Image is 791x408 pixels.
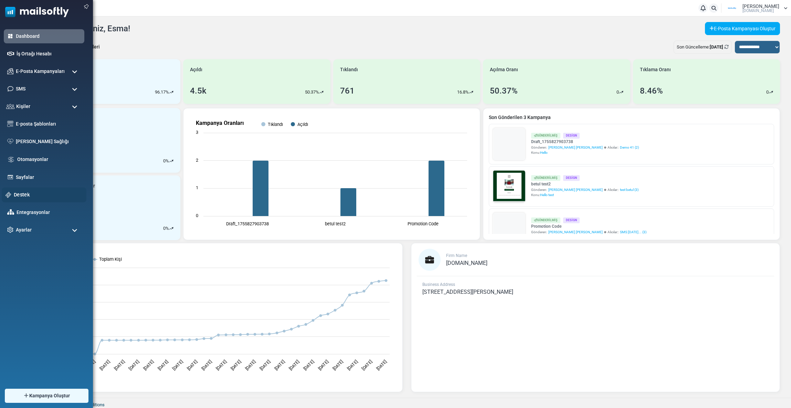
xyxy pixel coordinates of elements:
[16,174,81,181] a: Sayfalar
[446,253,467,258] span: Firm Name
[196,213,198,218] text: 0
[6,192,11,198] img: support-icon.svg
[531,150,639,155] div: Konu:
[16,68,65,75] span: E-Posta Kampanyaları
[268,122,283,127] text: Tıklandı
[201,359,213,371] text: [DATE]
[408,221,439,226] text: Promotion Code
[84,137,154,149] a: Shop Now and Save Big!
[548,229,603,235] span: [PERSON_NAME] [PERSON_NAME]
[305,89,319,96] p: 50.37%
[489,114,774,121] a: Son Gönderilen 3 Kampanya
[6,104,14,109] img: contacts-icon.svg
[36,181,201,187] p: Lorem ipsum dolor sit amet, consectetur adipiscing elit, sed do eiusmod tempor incididunt
[17,209,81,216] a: Entegrasyonlar
[446,260,487,266] span: [DOMAIN_NAME]
[548,187,603,192] span: [PERSON_NAME] [PERSON_NAME]
[531,145,639,150] div: Gönderen: Alıcılar::
[563,175,580,181] div: Design
[14,191,83,198] a: Destek
[620,187,639,192] a: test betul (3)
[531,175,560,181] div: Gönderilmiş
[244,359,257,371] text: [DATE]
[620,145,639,150] a: Demo 41 (2)
[640,66,671,73] span: Tıklama Oranı
[128,359,140,371] text: [DATE]
[563,217,580,223] div: Design
[7,227,13,233] img: settings-icon.svg
[273,359,286,371] text: [DATE]
[16,33,81,40] a: Dashboard
[340,85,355,97] div: 761
[640,85,663,97] div: 8.46%
[142,359,155,371] text: [DATE]
[531,229,646,235] div: Gönderen: Alıcılar::
[196,158,198,163] text: 2
[17,156,81,163] a: Otomasyonlar
[766,89,769,96] p: 0
[186,359,198,371] text: [DATE]
[33,108,180,173] a: Yeni Kişiler 10637 0%
[616,89,619,96] p: 0
[422,282,455,287] span: Business Address
[540,193,554,197] span: Hello test
[7,174,13,180] img: landing_pages.svg
[361,359,373,371] text: [DATE]
[340,66,358,73] span: Tıklandı
[163,158,166,164] p: 0
[531,192,639,197] div: Konu:
[297,122,308,127] text: Açıldı
[196,185,198,190] text: 1
[446,260,487,266] a: [DOMAIN_NAME]
[157,359,169,371] text: [DATE]
[674,41,732,54] div: Son Güncelleme:
[31,119,207,130] h1: Test {(email)}
[171,359,184,371] text: [DATE]
[16,85,25,93] span: SMS
[375,359,388,371] text: [DATE]
[7,139,13,144] img: domain-health-icon.svg
[189,114,474,234] svg: Kampanya Oranları
[563,133,580,139] div: Design
[710,44,723,50] b: [DATE]
[16,103,30,110] span: Kişiler
[742,9,774,13] span: [DOMAIN_NAME]
[259,359,271,371] text: [DATE]
[113,359,126,371] text: [DATE]
[106,163,132,169] strong: Follow Us
[620,229,646,235] a: SMS [DATE]... (3)
[288,359,300,371] text: [DATE]
[29,392,70,399] span: Kampanya Oluştur
[705,22,780,35] a: E-Posta Kampanyası Oluştur
[163,225,166,232] p: 0
[39,249,397,386] svg: Toplam Kişi
[7,33,13,39] img: dashboard-icon-active.svg
[531,139,639,145] a: Draft_1755827903738
[490,66,518,73] span: Açılma Oranı
[163,225,173,232] div: %
[91,140,147,146] strong: Shop Now and Save Big!
[99,257,122,262] text: Toplam Kişi
[724,3,741,13] img: User Logo
[724,44,729,50] a: Refresh Stats
[724,3,788,13] a: User Logo [PERSON_NAME] [DOMAIN_NAME]
[16,120,81,128] a: E-posta Şablonları
[490,85,518,97] div: 50.37%
[7,68,13,74] img: campaigns-icon.png
[215,359,228,371] text: [DATE]
[17,50,81,57] a: İş Ortağı Hesabı
[230,359,242,371] text: [DATE]
[155,89,169,96] p: 96.17%
[16,226,32,234] span: Ayarlar
[7,121,13,127] img: email-templates-icon.svg
[346,359,359,371] text: [DATE]
[531,187,639,192] div: Gönderen: Alıcılar::
[531,181,639,187] a: betul test2
[325,221,346,226] text: betul test2
[7,155,15,163] img: workflow.svg
[540,151,548,154] span: Hello
[422,289,513,295] span: [STREET_ADDRESS][PERSON_NAME]
[16,138,81,145] a: [PERSON_NAME] Sağlığı
[190,66,202,73] span: Açıldı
